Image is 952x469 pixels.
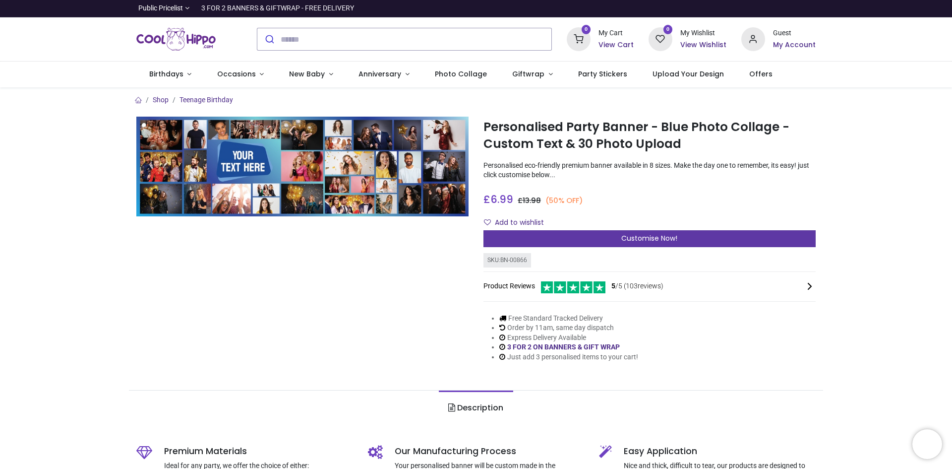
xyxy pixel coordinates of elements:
li: Express Delivery Available [499,333,638,343]
span: Occasions [217,69,256,79]
span: Birthdays [149,69,183,79]
a: Occasions [204,62,277,87]
div: My Cart [598,28,634,38]
span: /5 ( 103 reviews) [611,281,663,291]
a: 0 [567,35,591,43]
a: 0 [649,35,672,43]
li: Order by 11am, same day dispatch [499,323,638,333]
span: 6.99 [490,192,513,206]
a: Description [439,391,513,425]
span: New Baby [289,69,325,79]
div: SKU: BN-00866 [483,253,531,268]
h5: Easy Application [624,445,816,458]
span: Party Stickers [578,69,627,79]
a: View Cart [598,40,634,50]
a: 3 FOR 2 ON BANNERS & GIFT WRAP [507,343,620,351]
span: £ [483,192,513,206]
a: Public Pricelist [136,3,189,13]
sup: 0 [663,25,673,34]
small: (50% OFF) [545,196,583,206]
a: Shop [153,96,169,104]
span: Customise Now! [621,233,677,243]
button: Add to wishlistAdd to wishlist [483,214,552,231]
a: Teenage Birthday [179,96,233,104]
a: View Wishlist [680,40,726,50]
span: Anniversary [358,69,401,79]
a: Logo of Cool Hippo [136,25,216,53]
div: Guest [773,28,816,38]
span: Giftwrap [512,69,544,79]
span: Upload Your Design [653,69,724,79]
span: Public Pricelist [138,3,183,13]
div: Product Reviews [483,280,816,293]
iframe: Brevo live chat [912,429,942,459]
img: Personalised Party Banner - Blue Photo Collage - Custom Text & 30 Photo Upload [136,117,469,216]
iframe: Customer reviews powered by Trustpilot [607,3,816,13]
a: My Account [773,40,816,50]
span: Photo Collage [435,69,487,79]
a: Giftwrap [499,62,565,87]
li: Free Standard Tracked Delivery [499,314,638,324]
button: Submit [257,28,281,50]
div: My Wishlist [680,28,726,38]
span: 13.98 [523,196,541,205]
h1: Personalised Party Banner - Blue Photo Collage - Custom Text & 30 Photo Upload [483,119,816,153]
span: £ [518,196,541,205]
sup: 0 [582,25,591,34]
a: Anniversary [346,62,422,87]
img: Cool Hippo [136,25,216,53]
a: New Baby [277,62,346,87]
a: Birthdays [136,62,204,87]
p: Personalised eco-friendly premium banner available in 8 sizes. Make the day one to remember, its ... [483,161,816,180]
h5: Our Manufacturing Process [395,445,585,458]
span: 5 [611,282,615,290]
i: Add to wishlist [484,219,491,226]
h5: Premium Materials [164,445,353,458]
li: Just add 3 personalised items to your cart! [499,352,638,362]
div: 3 FOR 2 BANNERS & GIFTWRAP - FREE DELIVERY [201,3,354,13]
span: Offers [749,69,773,79]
